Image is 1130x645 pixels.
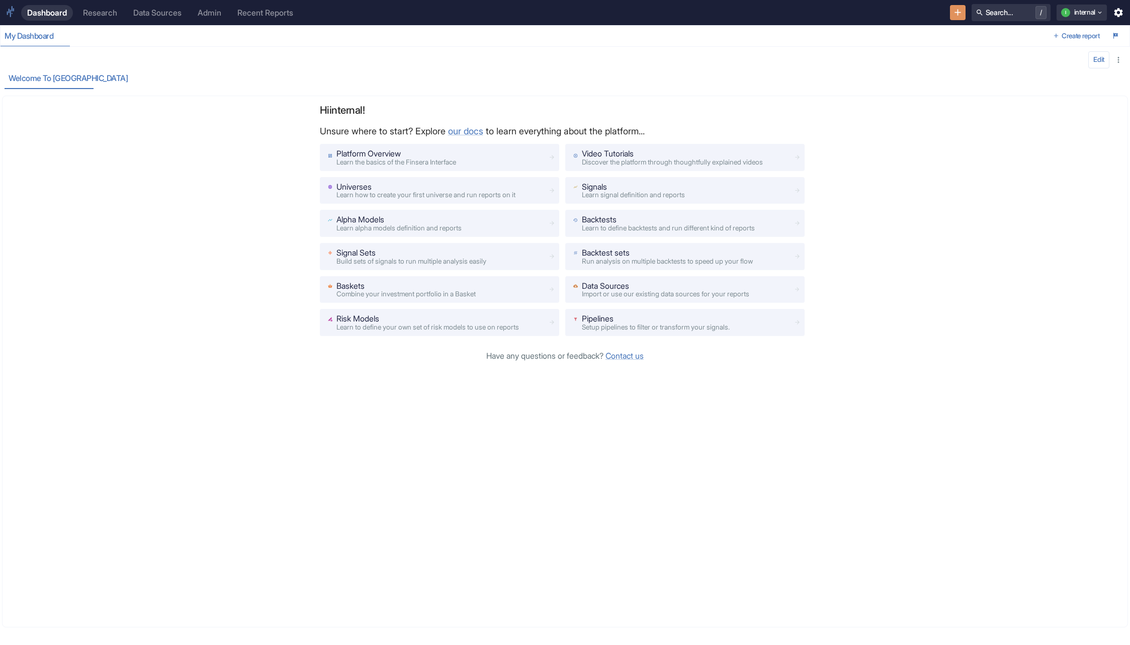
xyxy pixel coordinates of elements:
[1108,28,1123,44] button: Launch Tour
[336,158,456,166] span: Learn the basics of the Finsera Interface
[5,31,63,41] div: My Dashboard
[231,5,299,21] a: Recent Reports
[320,124,811,138] p: Unsure where to start? Explore to learn everything about the platform...
[336,313,519,325] p: Risk Models
[565,309,805,336] a: PipelinesSetup pipelines to filter or transform your signals.
[77,5,123,21] a: Research
[972,4,1051,21] button: Search.../
[320,104,811,116] p: Hi internal !
[127,5,188,21] a: Data Sources
[582,257,753,265] span: Run analysis on multiple backtests to speed up your flow
[1049,28,1104,44] button: Create report
[336,148,456,160] p: Platform Overview
[320,144,559,171] a: Platform OverviewLearn the basics of the Finsera Interface
[336,280,476,292] p: Baskets
[448,126,483,136] a: our docs
[582,148,763,160] p: Video Tutorials
[336,323,519,331] span: Learn to define your own set of risk models to use on reports
[83,8,117,18] div: Research
[336,214,462,226] p: Alpha Models
[320,309,559,336] a: Risk ModelsLearn to define your own set of risk models to use on reports
[336,181,515,193] p: Universes
[565,144,805,171] a: Video TutorialsDiscover the platform through thoughtfully explained videos
[27,8,67,18] div: Dashboard
[320,350,811,362] p: Have any questions or feedback?
[582,290,749,298] span: Import or use our existing data sources for your reports
[336,191,515,199] span: Learn how to create your first universe and run reports on it
[582,214,755,226] p: Backtests
[237,8,293,18] div: Recent Reports
[336,257,486,265] span: Build sets of signals to run multiple analysis easily
[582,158,763,166] span: Discover the platform through thoughtfully explained videos
[192,5,227,21] a: Admin
[336,247,486,259] p: Signal Sets
[336,224,462,232] span: Learn alpha models definition and reports
[582,181,685,193] p: Signals
[21,5,73,21] a: Dashboard
[133,8,182,18] div: Data Sources
[582,313,730,325] p: Pipelines
[605,351,644,361] a: Contact us
[320,276,559,303] a: BasketsCombine your investment portfolio in a Basket
[1,26,1049,46] div: dashboard tabs
[336,290,476,298] span: Combine your investment portfolio in a Basket
[950,5,966,21] button: New Resource
[1057,5,1107,21] button: iinternal
[582,280,749,292] p: Data Sources
[1061,8,1070,17] div: i
[320,177,559,204] a: UniversesLearn how to create your first universe and run reports on it
[9,73,128,84] div: Welcome to [GEOGRAPHIC_DATA]
[198,8,221,18] div: Admin
[582,224,755,232] span: Learn to define backtests and run different kind of reports
[565,210,805,237] a: BacktestsLearn to define backtests and run different kind of reports
[582,323,730,331] span: Setup pipelines to filter or transform your signals.
[1088,51,1109,68] button: config
[565,276,805,303] a: Data SourcesImport or use our existing data sources for your reports
[582,191,685,199] span: Learn signal definition and reports
[320,210,559,237] a: Alpha ModelsLearn alpha models definition and reports
[565,177,805,204] a: SignalsLearn signal definition and reports
[320,243,559,270] a: Signal SetsBuild sets of signals to run multiple analysis easily
[582,247,753,259] p: Backtest sets
[565,243,805,270] a: Backtest setsRun analysis on multiple backtests to speed up your flow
